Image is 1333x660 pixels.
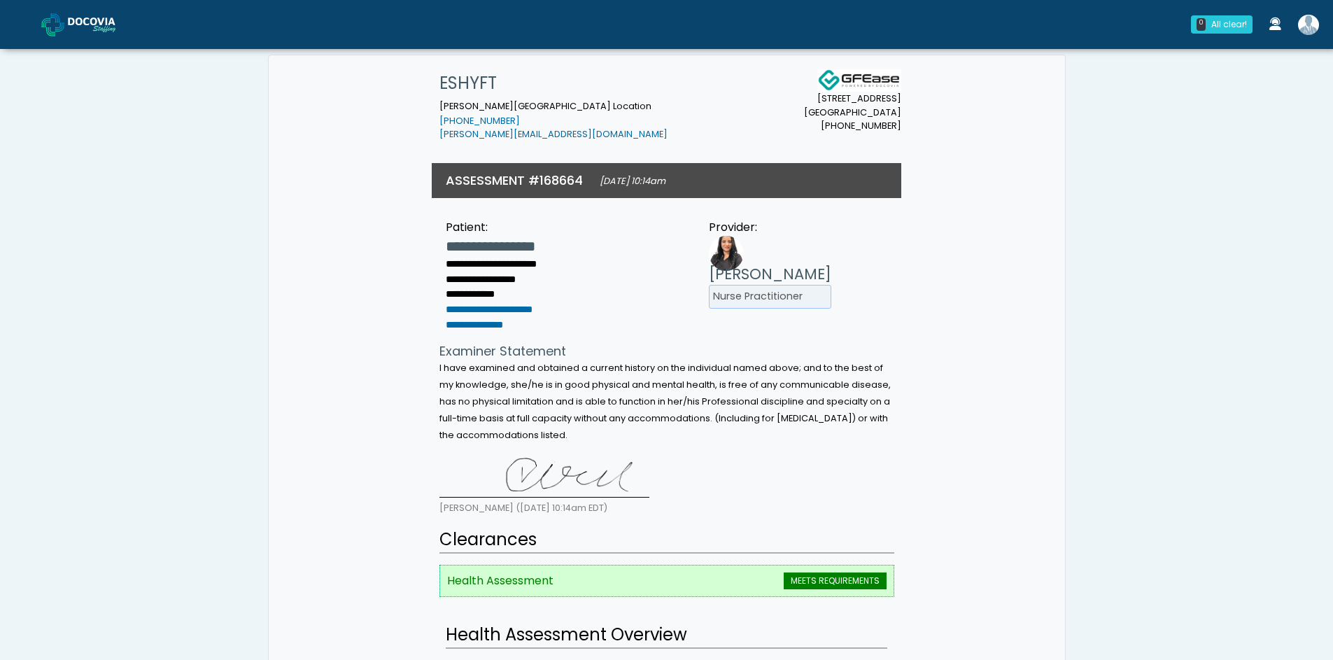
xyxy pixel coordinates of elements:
a: 0 All clear! [1183,10,1261,39]
a: [PHONE_NUMBER] [439,115,520,127]
a: Docovia [41,1,138,47]
img: ywlT5MAAAAGSURBVAMA4QFdWLPG3dsAAAAASUVORK5CYII= [439,449,649,498]
a: [PERSON_NAME][EMAIL_ADDRESS][DOMAIN_NAME] [439,128,668,140]
small: I have examined and obtained a current history on the individual named above; and to the best of ... [439,362,891,441]
div: 0 [1197,18,1206,31]
small: [PERSON_NAME][GEOGRAPHIC_DATA] Location [439,100,668,141]
img: Docovia [41,13,64,36]
img: Docovia [68,17,138,31]
small: [PERSON_NAME] ([DATE] 10:14am EDT) [439,502,607,514]
h2: Health Assessment Overview [446,622,887,649]
li: Nurse Practitioner [709,285,831,309]
small: [STREET_ADDRESS] [GEOGRAPHIC_DATA] [PHONE_NUMBER] [804,92,901,132]
img: Shakerra Crippen [1298,15,1319,35]
li: Health Assessment [439,565,894,597]
h3: [PERSON_NAME] [709,264,831,285]
h3: ASSESSMENT #168664 [446,171,583,189]
small: [DATE] 10:14am [600,175,665,187]
h1: ESHYFT [439,69,668,97]
div: Provider: [709,219,831,236]
img: Docovia Staffing Logo [817,69,901,92]
span: MEETS REQUIREMENTS [784,573,887,589]
h4: Examiner Statement [439,344,894,359]
h2: Clearances [439,527,894,554]
div: Patient: [446,219,537,236]
img: Provider image [709,236,744,271]
div: All clear! [1211,18,1247,31]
